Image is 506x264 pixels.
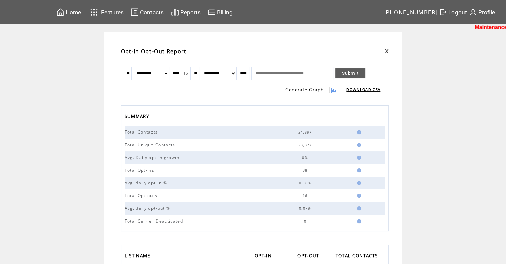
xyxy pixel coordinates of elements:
[184,71,188,76] span: to
[355,206,361,210] img: help.gif
[125,142,177,148] span: Total Unique Contacts
[303,193,309,198] span: 16
[298,130,314,135] span: 24,897
[208,8,216,16] img: creidtcard.svg
[383,9,438,16] span: [PHONE_NUMBER]
[355,181,361,185] img: help.gif
[130,7,165,17] a: Contacts
[255,251,275,262] a: OPT-IN
[298,143,314,147] span: 23,377
[304,219,308,224] span: 0
[355,168,361,172] img: help.gif
[439,8,447,16] img: exit.svg
[170,7,202,17] a: Reports
[217,9,233,16] span: Billing
[125,112,151,123] span: SUMMARY
[355,194,361,198] img: help.gif
[355,219,361,223] img: help.gif
[101,9,124,16] span: Features
[438,7,468,17] a: Logout
[336,251,381,262] a: TOTAL CONTACTS
[355,143,361,147] img: help.gif
[336,251,380,262] span: TOTAL CONTACTS
[125,180,169,186] span: Avg. daily opt-in %
[171,8,179,16] img: chart.svg
[55,7,82,17] a: Home
[56,8,64,16] img: home.svg
[303,168,309,173] span: 38
[468,7,496,17] a: Profile
[125,218,185,224] span: Total Carrier Deactivated
[346,87,380,92] a: DOWNLOAD CSV
[297,251,322,262] a: OPT-OUT
[125,251,154,262] a: LIST NAME
[87,6,125,19] a: Features
[131,8,139,16] img: contacts.svg
[302,155,310,160] span: 0%
[66,9,81,16] span: Home
[125,205,172,211] span: Avg. daily opt-out %
[125,129,160,135] span: Total Contacts
[335,68,365,78] a: Submit
[121,48,187,55] span: Opt-In Opt-Out Report
[207,7,234,17] a: Billing
[469,8,477,16] img: profile.svg
[355,156,361,160] img: help.gif
[255,251,273,262] span: OPT-IN
[297,251,321,262] span: OPT-OUT
[125,251,152,262] span: LIST NAME
[88,7,100,18] img: features.svg
[125,167,156,173] span: Total Opt-ins
[299,181,313,185] span: 0.16%
[355,130,361,134] img: help.gif
[180,9,201,16] span: Reports
[448,9,467,16] span: Logout
[125,155,181,160] span: Avg. Daily opt-in growth
[478,9,495,16] span: Profile
[285,87,324,93] a: Generate Graph
[125,193,159,198] span: Total Opt-outs
[299,206,313,211] span: 0.07%
[140,9,164,16] span: Contacts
